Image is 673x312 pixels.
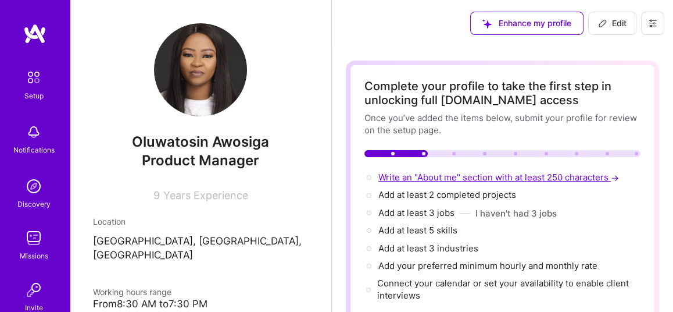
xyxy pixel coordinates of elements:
[17,198,51,210] div: Discovery
[13,144,55,156] div: Notifications
[364,112,640,136] div: Once you’ve added the items below, submit your profile for review on the setup page.
[93,215,308,228] div: Location
[23,23,46,44] img: logo
[142,152,259,169] span: Product Manager
[364,79,640,107] div: Complete your profile to take the first step in unlocking full [DOMAIN_NAME] access
[163,189,248,201] span: Years Experience
[93,235,308,263] p: [GEOGRAPHIC_DATA], [GEOGRAPHIC_DATA], [GEOGRAPHIC_DATA]
[475,207,557,219] button: I haven't had 3 jobs
[378,243,478,254] span: Add at least 3 industries
[93,133,308,151] span: Oluwatosin Awosiga
[22,120,45,144] img: bell
[22,65,46,90] img: setup
[598,17,627,29] span: Edit
[20,250,48,262] div: Missions
[611,172,619,184] span: →
[22,278,45,302] img: Invite
[24,90,44,102] div: Setup
[93,298,308,310] div: From 8:30 AM to 7:30 PM
[153,189,160,201] span: 9
[588,12,636,35] button: Edit
[377,278,629,301] span: Connect your calendar or set your availability to enable client interviews
[22,226,45,250] img: teamwork
[378,189,516,200] span: Add at least 2 completed projects
[22,175,45,198] img: discovery
[378,225,457,236] span: Add at least 5 skills
[378,260,597,271] span: Add your preferred minimum hourly and monthly rate
[154,23,247,116] img: User Avatar
[378,172,621,183] span: Write an "About me" section with at least 250 characters
[378,207,454,218] span: Add at least 3 jobs
[93,287,171,297] span: Working hours range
